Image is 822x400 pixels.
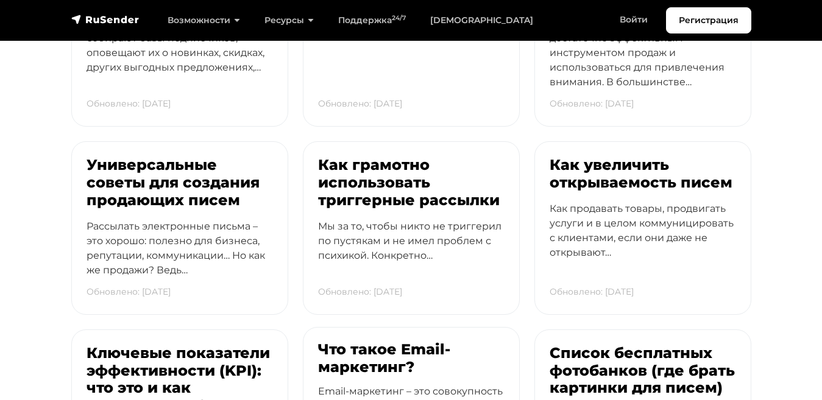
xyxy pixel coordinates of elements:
p: Мы за то, чтобы никто не триггерил по пустякам и не имел проблем с психикой. Конкретно… [318,219,505,285]
a: Как грамотно использовать триггерные рассылки Мы за то, чтобы никто не триггерил по пустякам и не... [303,141,520,314]
sup: 24/7 [392,14,406,22]
h3: Как грамотно использовать триггерные рассылки [318,156,505,209]
p: Обновлено: [DATE] [318,279,402,304]
p: Оперирование страхами потребителей может быть достаточно эффективным инструментом продаж и исполь... [550,2,736,111]
p: Рассылать электронные письма – это хорошо: полезно для бизнеса, репутации, коммуникации… Но как ж... [87,219,273,300]
a: [DEMOGRAPHIC_DATA] [418,8,545,33]
a: Регистрация [666,7,751,33]
p: Как продавать товары, продвигать услуги и в целом коммуницировать с клиентами, если они даже не о... [550,202,736,282]
a: Поддержка24/7 [326,8,418,33]
h3: Список бесплатных фотобанков (где брать картинки для писем) [550,345,736,397]
p: Обновлено: [DATE] [318,91,402,116]
img: RuSender [71,13,140,26]
h3: Как увеличить открываемость писем [550,156,736,192]
a: Войти [608,7,660,32]
p: Обновлено: [DATE] [550,91,634,116]
h3: Что такое Email-маркетинг? [318,341,505,376]
p: Обновлено: [DATE] [87,91,171,116]
a: Универсальные советы для создания продающих писем Рассылать электронные письма – это хорошо: поле... [71,141,288,314]
a: Возможности [155,8,252,33]
p: Обновлено: [DATE] [550,279,634,304]
h3: Универсальные советы для создания продающих писем [87,156,273,209]
a: Ресурсы [252,8,326,33]
p: Обновлено: [DATE] [87,279,171,304]
a: Как увеличить открываемость писем Как продавать товары, продвигать услуги и в целом коммуницирова... [534,141,751,314]
p: Эффективность емейл-рассылки подтверждена годами. Компании собирают базы подписчиков, оповещают и... [87,2,273,97]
